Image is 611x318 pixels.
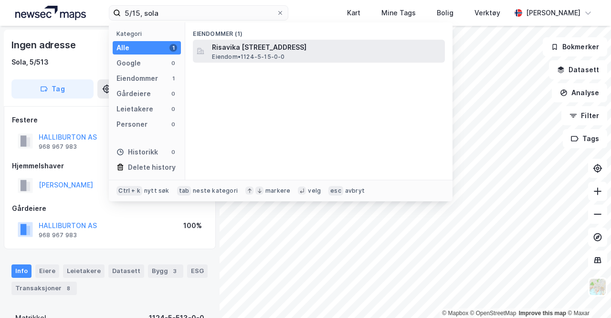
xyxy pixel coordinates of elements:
div: Gårdeiere [12,203,208,214]
div: [PERSON_NAME] [526,7,580,19]
div: Info [11,264,32,278]
div: 968 967 983 [39,143,77,151]
span: Risavika [STREET_ADDRESS] [212,42,441,53]
a: Mapbox [442,310,468,317]
div: Kontrollprogram for chat [563,272,611,318]
div: 0 [169,148,177,156]
div: 0 [169,105,177,113]
span: Eiendom • 1124-5-15-0-0 [212,53,284,61]
button: Analyse [552,83,607,102]
div: Alle [116,42,129,54]
div: neste kategori [193,187,238,195]
div: Ingen adresse [11,37,77,53]
div: Mine Tags [381,7,416,19]
div: Leietakere [63,264,105,278]
div: ESG [187,264,208,278]
div: Kart [347,7,360,19]
div: Leietakere [116,103,153,115]
div: Hjemmelshaver [12,160,208,172]
div: 3 [170,266,179,276]
div: 1 [169,75,177,82]
div: Historikk [116,146,158,158]
button: Tag [11,79,94,99]
div: markere [265,187,290,195]
a: OpenStreetMap [470,310,516,317]
button: Bokmerker [543,37,607,56]
button: Filter [561,106,607,125]
div: nytt søk [144,187,169,195]
div: Bygg [148,264,183,278]
div: Personer [116,119,147,130]
div: Eiendommer (1) [185,22,453,40]
div: Sola, 5/513 [11,56,49,68]
div: velg [308,187,321,195]
div: Datasett [108,264,144,278]
div: Ctrl + k [116,186,142,196]
div: Gårdeiere [116,88,151,99]
div: 100% [183,220,202,231]
div: Transaksjoner [11,282,77,295]
div: Kategori [116,30,181,37]
iframe: Chat Widget [563,272,611,318]
div: Eiendommer [116,73,158,84]
div: avbryt [345,187,365,195]
div: 8 [63,284,73,293]
div: Delete history [128,162,176,173]
div: Verktøy [474,7,500,19]
input: Søk på adresse, matrikkel, gårdeiere, leietakere eller personer [121,6,276,20]
div: 1 [169,44,177,52]
div: Google [116,57,141,69]
div: 0 [169,121,177,128]
div: Eiere [35,264,59,278]
img: logo.a4113a55bc3d86da70a041830d287a7e.svg [15,6,86,20]
div: 0 [169,90,177,98]
div: 968 967 983 [39,231,77,239]
div: tab [177,186,191,196]
a: Improve this map [519,310,566,317]
div: Bolig [437,7,453,19]
div: esc [328,186,343,196]
div: Festere [12,114,208,126]
div: 0 [169,59,177,67]
button: Datasett [549,60,607,79]
button: Tags [563,129,607,148]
